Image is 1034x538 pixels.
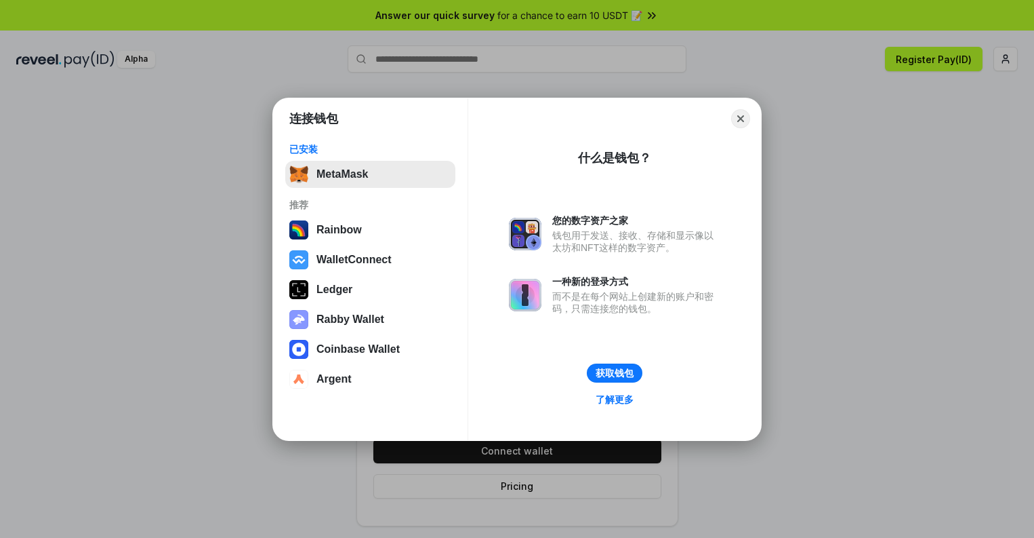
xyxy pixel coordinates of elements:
div: Ledger [316,284,352,296]
h1: 连接钱包 [289,111,338,127]
button: MetaMask [285,161,455,188]
div: 钱包用于发送、接收、存储和显示像以太坊和NFT这样的数字资产。 [552,229,720,254]
div: 推荐 [289,199,451,211]
button: Rainbow [285,216,455,244]
img: svg+xml,%3Csvg%20width%3D%2228%22%20height%3D%2228%22%20viewBox%3D%220%200%2028%2028%22%20fill%3D... [289,250,308,269]
a: 了解更多 [587,391,642,408]
div: 了解更多 [596,393,634,406]
div: Rainbow [316,224,362,236]
button: Close [731,109,750,128]
div: WalletConnect [316,254,392,266]
button: Argent [285,366,455,393]
div: 获取钱包 [596,367,634,379]
div: 什么是钱包？ [578,150,651,166]
img: svg+xml,%3Csvg%20width%3D%22120%22%20height%3D%22120%22%20viewBox%3D%220%200%20120%20120%22%20fil... [289,220,308,239]
div: 而不是在每个网站上创建新的账户和密码，只需连接您的钱包。 [552,290,720,315]
img: svg+xml,%3Csvg%20xmlns%3D%22http%3A%2F%2Fwww.w3.org%2F2000%2Fsvg%22%20fill%3D%22none%22%20viewBox... [509,279,541,311]
img: svg+xml,%3Csvg%20xmlns%3D%22http%3A%2F%2Fwww.w3.org%2F2000%2Fsvg%22%20fill%3D%22none%22%20viewBox... [289,310,308,329]
div: 一种新的登录方式 [552,275,720,288]
img: svg+xml,%3Csvg%20fill%3D%22none%22%20height%3D%2233%22%20viewBox%3D%220%200%2035%2033%22%20width%... [289,165,308,184]
img: svg+xml,%3Csvg%20width%3D%2228%22%20height%3D%2228%22%20viewBox%3D%220%200%2028%2028%22%20fill%3D... [289,340,308,359]
button: WalletConnect [285,246,455,273]
div: Coinbase Wallet [316,343,400,356]
img: svg+xml,%3Csvg%20xmlns%3D%22http%3A%2F%2Fwww.w3.org%2F2000%2Fsvg%22%20width%3D%2228%22%20height%3... [289,280,308,299]
button: Coinbase Wallet [285,336,455,363]
div: 您的数字资产之家 [552,214,720,227]
button: 获取钱包 [587,364,642,383]
div: Argent [316,373,352,385]
div: MetaMask [316,168,368,180]
div: Rabby Wallet [316,313,384,326]
div: 已安装 [289,143,451,155]
img: svg+xml,%3Csvg%20width%3D%2228%22%20height%3D%2228%22%20viewBox%3D%220%200%2028%2028%22%20fill%3D... [289,370,308,389]
img: svg+xml,%3Csvg%20xmlns%3D%22http%3A%2F%2Fwww.w3.org%2F2000%2Fsvg%22%20fill%3D%22none%22%20viewBox... [509,218,541,250]
button: Ledger [285,276,455,303]
button: Rabby Wallet [285,306,455,333]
